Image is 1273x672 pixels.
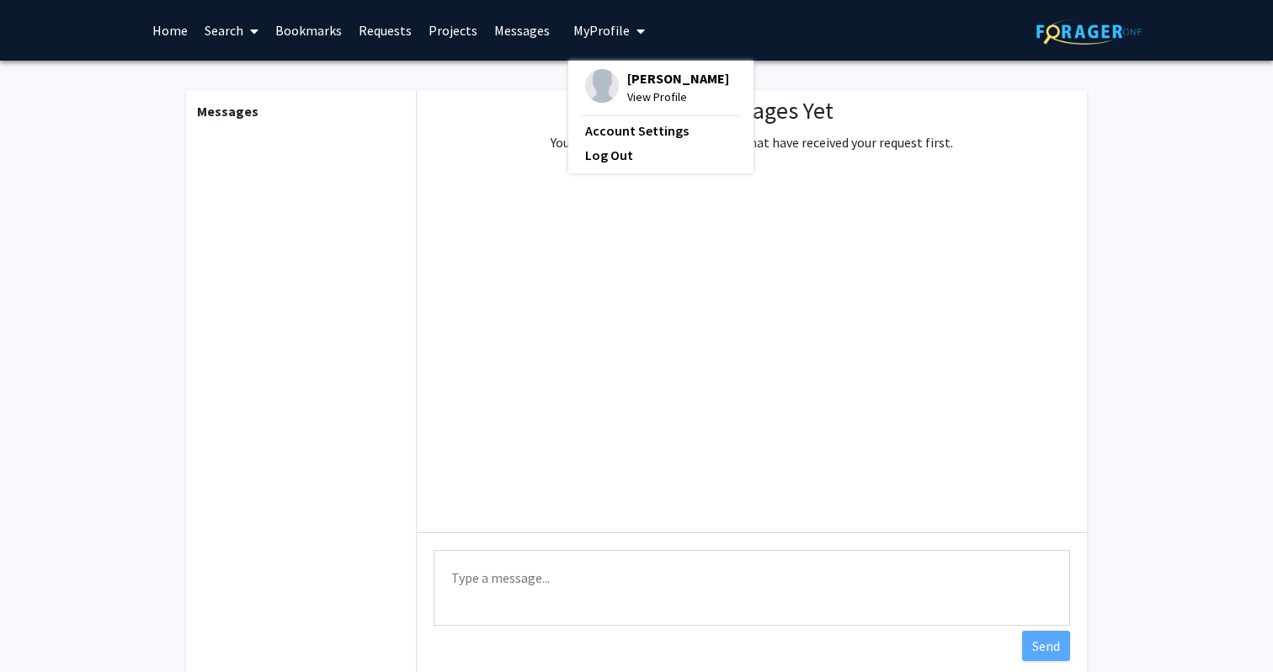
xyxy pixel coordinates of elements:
[1036,19,1142,45] img: ForagerOne Logo
[267,1,350,60] a: Bookmarks
[197,103,258,120] b: Messages
[551,132,953,152] p: You may only reach out to faculty that have received your request first.
[420,1,486,60] a: Projects
[585,69,729,106] div: Profile Picture[PERSON_NAME]View Profile
[585,145,737,165] a: Log Out
[434,550,1070,626] textarea: Message
[350,1,420,60] a: Requests
[144,1,196,60] a: Home
[585,69,619,103] img: Profile Picture
[486,1,558,60] a: Messages
[1022,631,1070,661] button: Send
[627,69,729,88] span: [PERSON_NAME]
[573,22,630,39] span: My Profile
[585,120,737,141] a: Account Settings
[13,596,72,659] iframe: Chat
[551,97,953,125] h1: No Messages Yet
[196,1,267,60] a: Search
[627,88,729,106] span: View Profile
